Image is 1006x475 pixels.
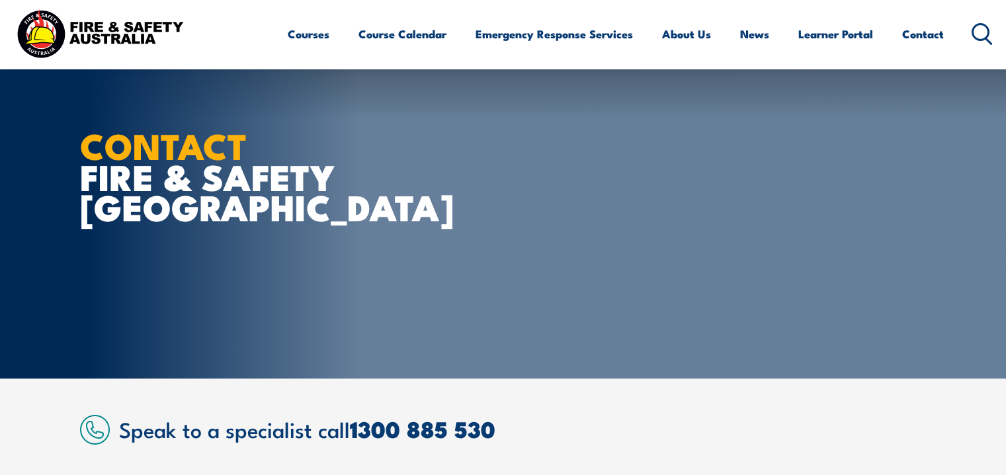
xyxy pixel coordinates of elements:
strong: CONTACT [80,117,247,172]
h1: FIRE & SAFETY [GEOGRAPHIC_DATA] [80,129,407,222]
a: Contact [902,17,944,52]
a: Emergency Response Services [476,17,633,52]
a: 1300 885 530 [350,411,495,446]
a: Learner Portal [798,17,873,52]
a: Course Calendar [358,17,446,52]
a: News [740,17,769,52]
a: About Us [662,17,711,52]
h2: Speak to a specialist call [119,417,927,441]
a: Courses [288,17,329,52]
